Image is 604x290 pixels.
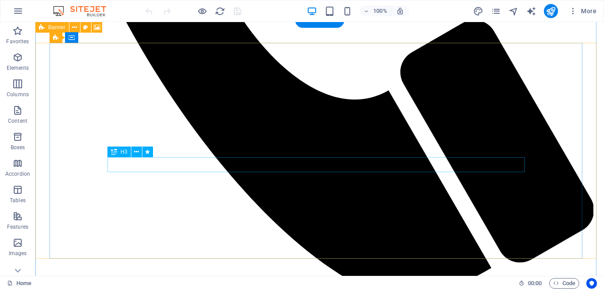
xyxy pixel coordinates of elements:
button: pages [491,6,501,16]
h6: 100% [373,6,387,16]
span: More [569,7,596,15]
span: : [534,280,535,286]
p: Columns [7,91,29,98]
p: Tables [10,197,26,204]
i: On resize automatically adjust zoom level to fit chosen device. [396,7,404,15]
p: Content [8,117,27,124]
button: text_generator [526,6,537,16]
img: Editor Logo [51,6,117,16]
i: Design (Ctrl+Alt+Y) [473,6,483,16]
i: Navigator [508,6,519,16]
button: Usercentrics [586,278,597,289]
button: design [473,6,484,16]
p: Images [9,250,27,257]
button: navigator [508,6,519,16]
button: reload [214,6,225,16]
p: Accordion [5,170,30,177]
p: Elements [7,64,29,72]
p: Features [7,223,28,230]
p: Boxes [11,144,25,151]
button: More [565,4,600,18]
button: 100% [360,6,391,16]
button: Click here to leave preview mode and continue editing [197,6,207,16]
h6: Session time [519,278,542,289]
i: AI Writer [526,6,536,16]
span: H3 [121,149,127,154]
button: Code [549,278,579,289]
a: Click to cancel selection. Double-click to open Pages [7,278,31,289]
span: Banner [48,25,65,30]
i: Pages (Ctrl+Alt+S) [491,6,501,16]
p: Favorites [6,38,29,45]
span: 00 00 [528,278,542,289]
i: Publish [546,6,556,16]
button: publish [544,4,558,18]
i: Reload page [215,6,225,16]
span: Code [553,278,575,289]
